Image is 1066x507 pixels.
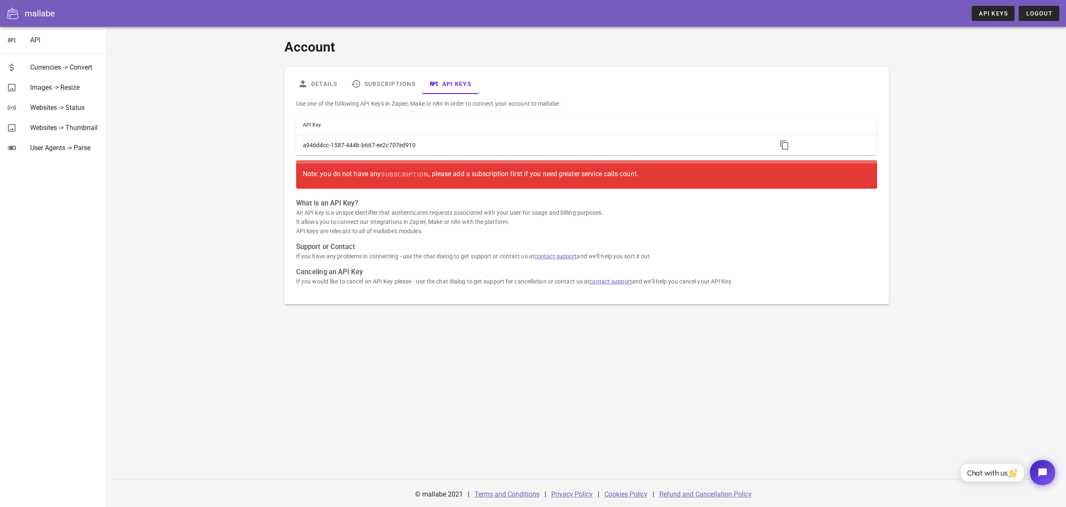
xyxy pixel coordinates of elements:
[296,135,770,155] td: a946d4cc-1587-444b-b667-ee2c707ed910
[381,167,428,182] a: subscription
[30,144,101,152] div: User Agents -> Parse
[410,484,468,504] div: © mallabe 2021
[551,490,593,498] a: Privacy Policy
[303,122,321,128] span: API Key
[296,199,877,208] h3: What is an API Key?
[422,74,478,94] a: API Keys
[296,268,877,277] h3: Canceling an API Key
[291,74,344,94] a: Details
[468,484,470,504] div: |
[30,83,101,91] div: Images -> Resize
[30,63,101,71] div: Currencies -> Convert
[296,208,877,236] p: An API key is a unique identifier that authenticates requests associated with your user for usage...
[296,115,770,135] th: API Key: Not sorted. Activate to sort ascending.
[534,253,577,260] a: contact support
[344,74,422,94] a: Subscriptions
[303,167,870,182] div: Note: you do not have any , please add a subscription first if you need greater service calls count.
[475,490,539,498] a: Terms and Conditions
[381,171,428,178] span: subscription
[25,7,55,20] div: mallabe
[296,252,877,261] p: If you have any problems in connecting - use the chat dialog to get support or contact us at and ...
[952,453,1062,492] iframe: Tidio Chat
[604,490,648,498] a: Cookies Policy
[653,484,654,504] div: |
[30,104,101,112] div: Websites -> Status
[978,10,1008,17] span: API Keys
[972,6,1014,21] a: API Keys
[296,242,877,252] h3: Support or Contact
[1025,10,1053,17] span: Logout
[659,490,752,498] a: Refund and Cancellation Policy
[30,124,101,132] div: Websites -> Thumbnail
[296,99,877,108] p: Use one of the following API Key's in Zapier, Make or n8n in order to connect your account to mal...
[598,484,599,504] div: |
[30,36,101,44] div: API
[296,277,877,286] p: If you would like to cancel an API Key please - use the chat dialog to get support for cancellati...
[545,484,546,504] div: |
[1019,6,1059,21] button: Logout
[284,37,889,57] h1: Account
[589,278,632,285] a: contact support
